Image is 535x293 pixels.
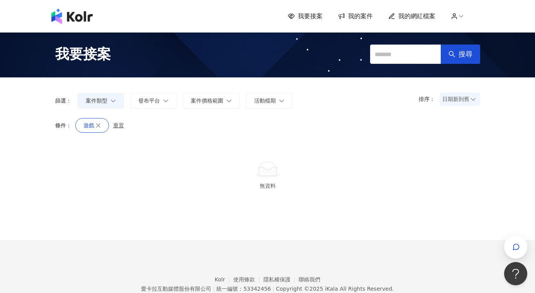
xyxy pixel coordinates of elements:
[254,98,276,104] span: 活動檔期
[141,286,211,292] div: 愛卡拉互動媒體股份有限公司
[298,12,323,21] span: 我要接案
[419,96,440,102] p: 排序：
[83,122,94,129] span: 遊戲
[215,276,233,283] a: Kolr
[86,98,107,104] span: 案件類型
[338,12,373,21] a: 我的案件
[398,12,435,21] span: 我的網紅檔案
[348,12,373,21] span: 我的案件
[459,50,472,58] span: 搜尋
[504,262,527,285] iframe: Help Scout Beacon - Open
[130,93,177,108] button: 發布平台
[388,12,435,21] a: 我的網紅檔案
[78,93,124,108] button: 案件類型
[276,286,394,292] div: Copyright © 2025 All Rights Reserved.
[272,286,274,292] span: |
[299,276,320,283] a: 聯絡我們
[325,286,338,292] a: iKala
[113,122,124,129] span: 重置
[75,118,109,133] button: 遊戲
[216,286,271,292] div: 統一編號：53342456
[65,182,471,190] div: 無資料
[448,51,455,58] span: search
[191,98,223,104] span: 案件價格範圍
[246,93,292,108] button: 活動檔期
[263,276,299,283] a: 隱私權保護
[183,93,240,108] button: 案件價格範圍
[213,286,215,292] span: |
[55,45,111,64] span: 我要接案
[441,45,480,64] button: 搜尋
[51,9,93,24] img: logo
[113,118,128,133] button: 重置
[442,93,477,105] span: 日期新到舊
[288,12,323,21] a: 我要接案
[233,276,263,283] a: 使用條款
[55,98,71,104] p: 篩選：
[55,122,71,129] p: 條件：
[138,98,160,104] span: 發布平台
